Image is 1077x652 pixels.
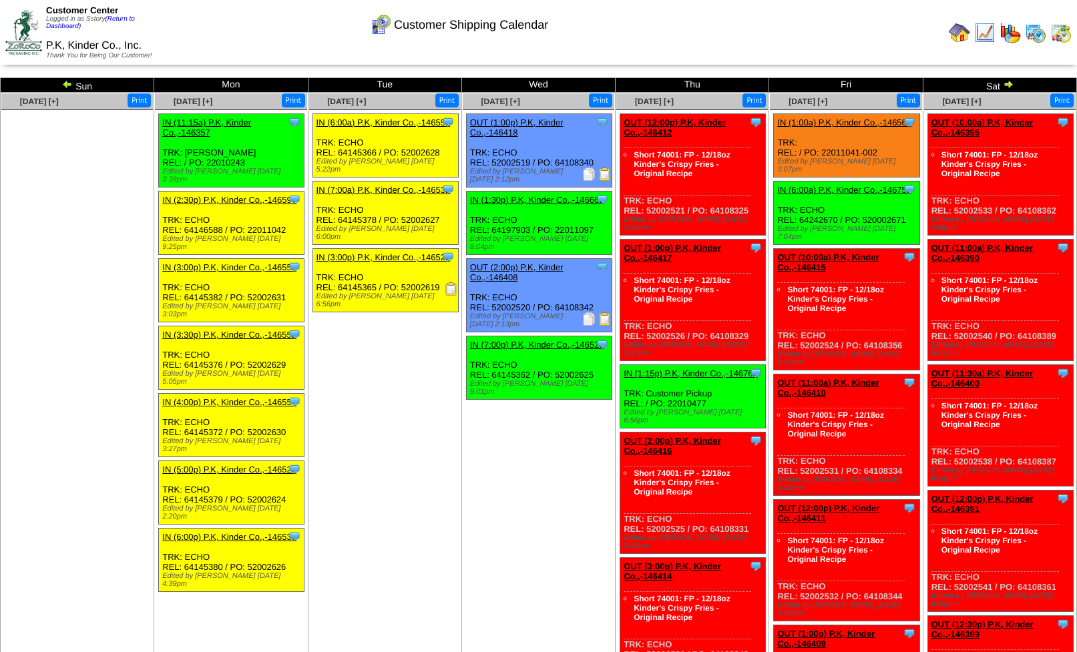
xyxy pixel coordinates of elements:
[470,235,612,251] div: Edited by [PERSON_NAME] [DATE] 8:04pm
[46,15,135,30] a: (Return to Dashboard)
[749,366,763,380] img: Tooltip
[635,97,674,106] a: [DATE] [+]
[159,114,304,188] div: TRK: [PERSON_NAME] REL: / PO: 22010243
[288,395,301,408] img: Tooltip
[624,436,721,456] a: OUT (2:00p) P.K, Kinder Co.,-146416
[1056,366,1070,380] img: Tooltip
[777,185,911,195] a: IN (6:00a) P.K, Kinder Co.,-146758
[174,97,212,106] a: [DATE] [+]
[46,40,142,51] span: P.K, Kinder Co., Inc.
[162,117,251,137] a: IN (11:15a) P.K, Kinder Co.,-146357
[162,370,304,386] div: Edited by [PERSON_NAME] [DATE] 5:05pm
[470,168,612,184] div: Edited by [PERSON_NAME] [DATE] 2:12pm
[903,501,916,515] img: Tooltip
[941,150,1038,178] a: Short 74001: FP - 12/18oz Kinder's Crispy Fries - Original Recipe
[941,401,1038,429] a: Short 74001: FP - 12/18oz Kinder's Crispy Fries - Original Recipe
[162,168,304,184] div: Edited by [PERSON_NAME] [DATE] 3:39pm
[46,52,152,59] span: Thank You for Being Our Customer!
[598,312,612,326] img: Bill of Lading
[1000,22,1021,43] img: graph.gif
[903,627,916,640] img: Tooltip
[777,601,919,617] div: Edited by [PERSON_NAME] [DATE] 2:22pm
[777,157,919,174] div: Edited by [PERSON_NAME] [DATE] 3:07pm
[1056,241,1070,254] img: Tooltip
[634,594,730,622] a: Short 74001: FP - 12/18oz Kinder's Crispy Fries - Original Recipe
[774,500,919,621] div: TRK: ECHO REL: 52002532 / PO: 64108344
[312,249,458,312] div: TRK: ECHO REL: 64145365 / PO: 52002619
[466,114,612,188] div: TRK: ECHO REL: 52002519 / PO: 64108340
[777,476,919,492] div: Edited by [PERSON_NAME] [DATE] 2:21pm
[589,93,612,107] button: Print
[777,378,879,398] a: OUT (11:00a) P.K, Kinder Co.,-146410
[470,340,604,350] a: IN (7:00p) P.K, Kinder Co.,-146529
[466,336,612,400] div: TRK: ECHO REL: 64145362 / PO: 52002625
[624,117,726,137] a: OUT (12:00p) P.K, Kinder Co.,-146412
[162,464,296,474] a: IN (5:00p) P.K, Kinder Co.,-146528
[620,114,766,236] div: TRK: ECHO REL: 52002521 / PO: 64108325
[162,302,304,318] div: Edited by [PERSON_NAME] [DATE] 3:03pm
[154,78,308,93] td: Mon
[470,262,564,282] a: OUT (2:00p) P.K, Kinder Co.,-146408
[942,97,981,106] a: [DATE] [+]
[288,260,301,274] img: Tooltip
[927,491,1073,612] div: TRK: ECHO REL: 52002541 / PO: 64108361
[5,10,42,55] img: ZoRoCo_Logo(Green%26Foil)%20jpg.webp
[162,505,304,521] div: Edited by [PERSON_NAME] [DATE] 2:20pm
[634,468,730,497] a: Short 74001: FP - 12/18oz Kinder's Crispy Fries - Original Recipe
[582,312,596,326] img: Packing Slip
[470,195,604,205] a: IN (1:30p) P.K, Kinder Co.,-146661
[774,182,919,245] div: TRK: ECHO REL: 64242670 / PO: 520002671
[159,326,304,390] div: TRK: ECHO REL: 64145376 / PO: 52002629
[596,115,609,129] img: Tooltip
[470,380,612,396] div: Edited by [PERSON_NAME] [DATE] 9:01pm
[931,592,1073,608] div: Edited by [PERSON_NAME] [DATE] 6:28pm
[1056,492,1070,505] img: Tooltip
[624,534,765,550] div: Edited by [PERSON_NAME] [DATE] 2:16pm
[598,168,612,181] img: Bill of Lading
[624,561,721,581] a: OUT (3:00p) P.K, Kinder Co.,-146414
[288,462,301,476] img: Tooltip
[777,503,879,523] a: OUT (12:00p) P.K, Kinder Co.,-146411
[162,235,304,251] div: Edited by [PERSON_NAME] [DATE] 9:25pm
[327,97,366,106] span: [DATE] [+]
[1025,22,1046,43] img: calendarprod.gif
[624,341,765,357] div: Edited by [PERSON_NAME] [DATE] 2:15pm
[1056,115,1070,129] img: Tooltip
[927,365,1073,486] div: TRK: ECHO REL: 52002538 / PO: 64108387
[742,93,766,107] button: Print
[308,78,461,93] td: Tue
[394,18,548,32] span: Customer Shipping Calendar
[634,276,730,304] a: Short 74001: FP - 12/18oz Kinder's Crispy Fries - Original Recipe
[596,260,609,274] img: Tooltip
[624,216,765,232] div: Edited by [PERSON_NAME] [DATE] 2:14pm
[316,225,458,241] div: Edited by [PERSON_NAME] [DATE] 6:00pm
[596,338,609,351] img: Tooltip
[1056,617,1070,631] img: Tooltip
[288,115,301,129] img: Tooltip
[789,97,827,106] span: [DATE] [+]
[903,115,916,129] img: Tooltip
[46,5,118,15] span: Customer Center
[445,282,458,296] img: Receiving Document
[927,240,1073,361] div: TRK: ECHO REL: 52002540 / PO: 64108389
[931,466,1073,482] div: Edited by [PERSON_NAME] [DATE] 6:28pm
[159,529,304,592] div: TRK: ECHO REL: 64145380 / PO: 52002626
[931,619,1034,639] a: OUT (12:30p) P.K, Kinder Co.,-146399
[162,195,296,205] a: IN (2:30p) P.K, Kinder Co.,-146597
[749,559,763,573] img: Tooltip
[903,376,916,389] img: Tooltip
[312,182,458,245] div: TRK: ECHO REL: 64145378 / PO: 52002627
[316,185,451,195] a: IN (7:00a) P.K, Kinder Co.,-146531
[931,243,1033,263] a: OUT (11:00a) P.K, Kinder Co.,-146390
[62,79,73,89] img: arrowleft.gif
[624,368,758,378] a: IN (1:15p) P.K, Kinder Co.,-146760
[162,532,296,542] a: IN (6:00p) P.K, Kinder Co.,-146530
[634,150,730,178] a: Short 74001: FP - 12/18oz Kinder's Crispy Fries - Original Recipe
[927,114,1073,236] div: TRK: ECHO REL: 52002533 / PO: 64108362
[931,368,1033,388] a: OUT (11:30a) P.K, Kinder Co.,-146400
[749,115,763,129] img: Tooltip
[787,536,884,564] a: Short 74001: FP - 12/18oz Kinder's Crispy Fries - Original Recipe
[46,15,135,30] span: Logged in as Sstory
